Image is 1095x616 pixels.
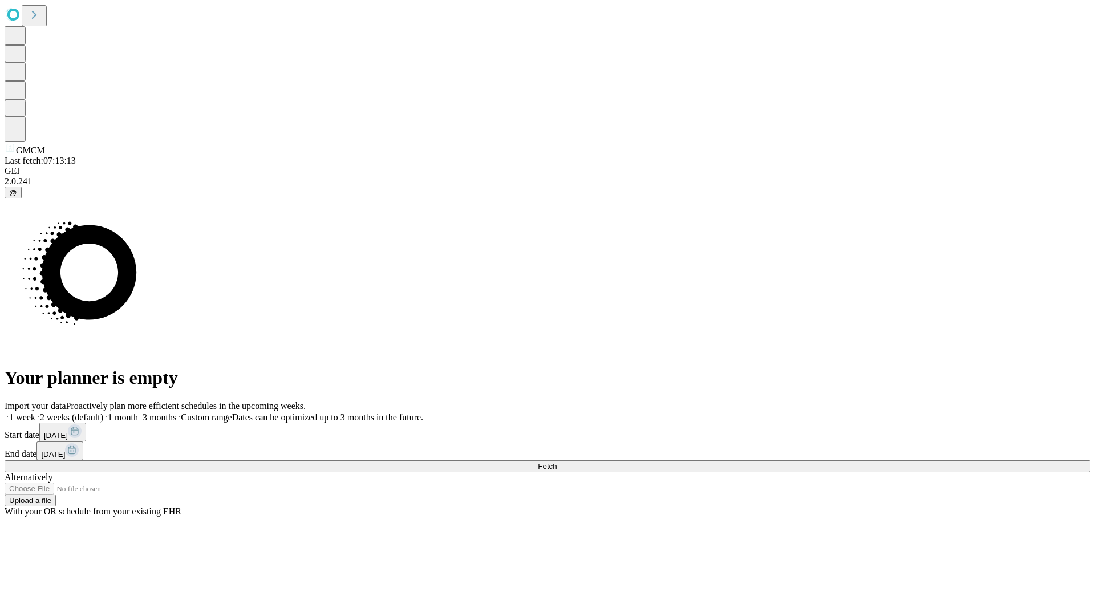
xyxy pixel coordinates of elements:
[5,460,1090,472] button: Fetch
[232,412,423,422] span: Dates can be optimized up to 3 months in the future.
[66,401,306,411] span: Proactively plan more efficient schedules in the upcoming weeks.
[5,156,76,165] span: Last fetch: 07:13:13
[5,495,56,506] button: Upload a file
[39,423,86,441] button: [DATE]
[5,441,1090,460] div: End date
[44,431,68,440] span: [DATE]
[9,188,17,197] span: @
[5,506,181,516] span: With your OR schedule from your existing EHR
[5,367,1090,388] h1: Your planner is empty
[41,450,65,459] span: [DATE]
[40,412,103,422] span: 2 weeks (default)
[181,412,232,422] span: Custom range
[9,412,35,422] span: 1 week
[36,441,83,460] button: [DATE]
[143,412,176,422] span: 3 months
[5,472,52,482] span: Alternatively
[5,187,22,198] button: @
[5,176,1090,187] div: 2.0.241
[5,166,1090,176] div: GEI
[5,423,1090,441] div: Start date
[16,145,45,155] span: GMCM
[5,401,66,411] span: Import your data
[538,462,557,471] span: Fetch
[108,412,138,422] span: 1 month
